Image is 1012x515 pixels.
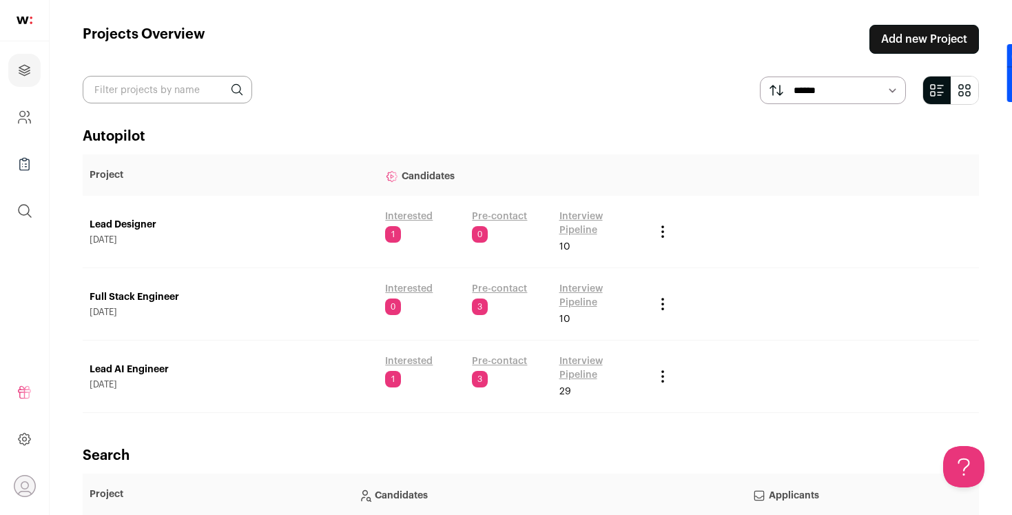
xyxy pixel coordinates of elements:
span: 3 [472,299,488,315]
p: Candidates [385,161,640,189]
span: 0 [385,299,401,315]
h2: Autopilot [83,127,979,146]
iframe: Toggle Customer Support [943,446,984,487]
button: Project Actions [654,368,671,385]
a: Interested [385,282,433,296]
span: 3 [472,371,488,387]
p: Project [90,168,371,182]
span: [DATE] [90,307,371,318]
input: Filter projects by name [83,76,252,103]
span: 1 [385,371,401,387]
a: Projects [8,54,41,87]
span: [DATE] [90,379,371,390]
button: Open dropdown [14,475,36,497]
p: Candidates [358,481,739,508]
a: Interview Pipeline [559,210,641,237]
a: Company and ATS Settings [8,101,41,134]
a: Pre-contact [472,354,527,368]
a: Pre-contact [472,210,527,223]
a: Lead AI Engineer [90,363,371,376]
a: Interview Pipeline [559,354,641,382]
span: 10 [559,312,570,326]
a: Interview Pipeline [559,282,641,310]
img: wellfound-shorthand-0d5821cbd27db2630d0214b213865d53afaa358527fdda9d0ea32b1df1b89c2c.svg [17,17,32,24]
span: 10 [559,240,570,254]
a: Pre-contact [472,282,527,296]
a: Lead Designer [90,218,371,232]
span: 0 [472,226,488,243]
span: 29 [559,385,571,398]
a: Interested [385,210,433,223]
button: Project Actions [654,223,671,240]
a: Interested [385,354,433,368]
a: Full Stack Engineer [90,290,371,304]
p: Project [90,487,344,501]
button: Project Actions [654,296,671,312]
span: 1 [385,226,401,243]
p: Applicants [752,481,931,508]
h1: Projects Overview [83,25,205,54]
a: Company Lists [8,148,41,181]
span: [DATE] [90,234,371,245]
h2: Search [83,446,979,465]
a: Add new Project [869,25,979,54]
